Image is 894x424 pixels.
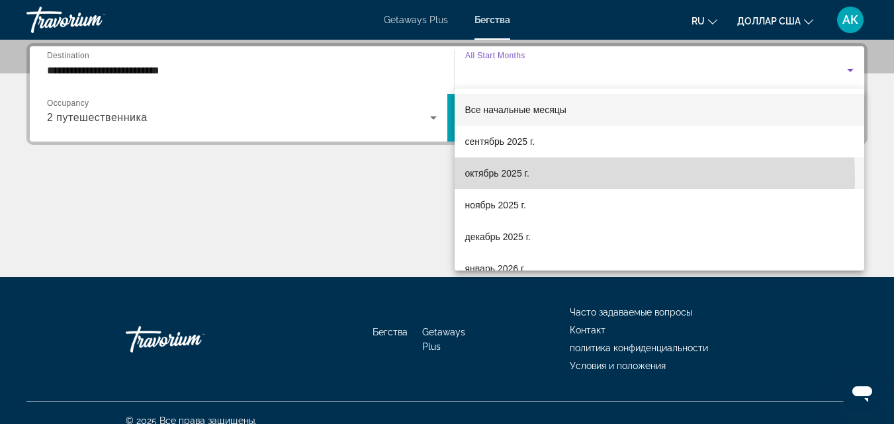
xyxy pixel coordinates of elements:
[465,200,526,210] font: ноябрь 2025 г.
[841,371,883,413] iframe: Кнопка запуска окна обмена сообщениями
[465,232,531,242] font: декабрь 2025 г.
[465,136,535,147] font: сентябрь 2025 г.
[465,263,526,274] font: январь 2026 г.
[465,168,529,179] font: октябрь 2025 г.
[465,105,566,115] font: Все начальные месяцы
